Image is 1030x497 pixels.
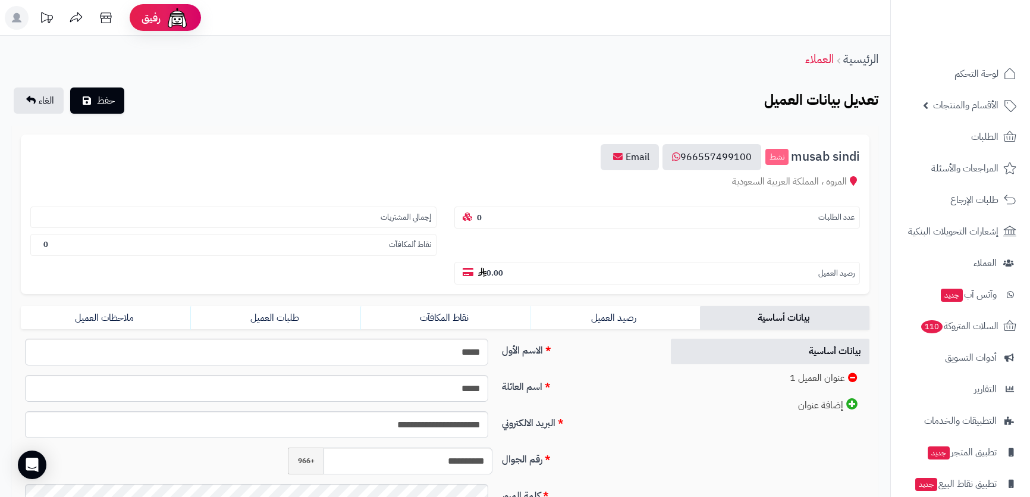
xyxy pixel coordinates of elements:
[165,6,189,30] img: ai-face.png
[920,318,998,335] span: السلات المتروكة
[927,444,997,461] span: تطبيق المتجر
[671,339,869,364] a: بيانات أساسية
[478,267,503,279] b: 0.00
[21,306,190,330] a: ملاحظات العميل
[477,212,482,223] b: 0
[941,289,963,302] span: جديد
[43,239,48,250] b: 0
[940,286,997,303] span: وآتس آب
[898,154,1023,183] a: المراجعات والأسئلة
[898,343,1023,372] a: أدوات التسويق
[898,280,1023,309] a: وآتس آبجديد
[818,212,855,223] small: عدد الطلبات
[662,144,761,170] a: 966557499100
[497,448,658,467] label: رقم الجوال
[97,93,115,108] span: حفظ
[497,375,658,394] label: اسم العائلة
[142,11,161,25] span: رفيق
[843,50,878,68] a: الرئيسية
[974,381,997,398] span: التقارير
[765,149,789,165] small: نشط
[818,268,855,279] small: رصيد العميل
[898,312,1023,340] a: السلات المتروكة110
[805,50,834,68] a: العملاء
[898,375,1023,404] a: التقارير
[921,320,943,333] span: 110
[39,93,54,108] span: الغاء
[14,87,64,114] a: الغاء
[791,150,860,164] span: musab sindi
[898,438,1023,467] a: تطبيق المتجرجديد
[671,365,869,391] a: عنوان العميل 1
[360,306,530,330] a: نقاط المكافآت
[898,217,1023,246] a: إشعارات التحويلات البنكية
[974,255,997,271] span: العملاء
[497,339,658,358] label: الاسم الأول
[898,186,1023,214] a: طلبات الإرجاع
[18,451,46,479] div: Open Intercom Messenger
[950,192,998,208] span: طلبات الإرجاع
[601,144,659,170] a: Email
[908,223,998,240] span: إشعارات التحويلات البنكية
[530,306,699,330] a: رصيد العميل
[32,6,61,33] a: تحديثات المنصة
[898,123,1023,151] a: الطلبات
[971,129,998,145] span: الطلبات
[924,412,997,429] span: التطبيقات والخدمات
[671,392,869,418] a: إضافة عنوان
[70,87,124,114] button: حفظ
[954,65,998,82] span: لوحة التحكم
[933,97,998,114] span: الأقسام والمنتجات
[931,160,998,177] span: المراجعات والأسئلة
[190,306,360,330] a: طلبات العميل
[764,89,878,111] b: تعديل بيانات العميل
[389,239,431,251] small: نقاط ألمكافآت
[700,306,869,330] a: بيانات أساسية
[898,407,1023,435] a: التطبيقات والخدمات
[288,448,324,474] span: +966
[898,249,1023,277] a: العملاء
[915,478,937,491] span: جديد
[381,212,431,223] small: إجمالي المشتريات
[497,411,658,430] label: البريد الالكتروني
[30,175,860,189] div: المروه ، المملكة العربية السعودية
[914,476,997,492] span: تطبيق نقاط البيع
[928,446,950,460] span: جديد
[945,349,997,366] span: أدوات التسويق
[898,60,1023,88] a: لوحة التحكم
